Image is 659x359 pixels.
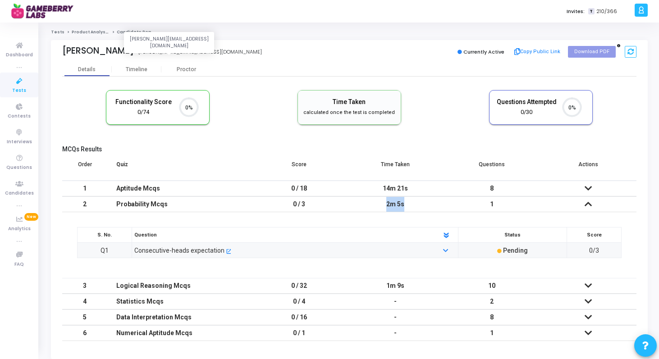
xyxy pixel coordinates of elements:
th: Status [458,227,567,243]
td: 0 / 4 [251,294,348,309]
span: Contests [8,113,31,120]
div: Details [78,66,96,73]
button: Download PDF [568,46,616,58]
div: Statistics Mcqs [116,294,242,309]
span: Dashboard [6,51,33,59]
div: Timeline [126,66,147,73]
a: Product Analyst Test [72,29,119,35]
div: - [356,310,435,325]
td: 5 [62,309,107,325]
td: Q1 [78,243,132,258]
td: 1 [444,325,540,341]
div: 2m 5s [356,197,435,212]
span: T [588,8,594,15]
td: 1 [62,181,107,196]
td: 0 / 1 [251,325,348,341]
div: Logical Reasoning Mcqs [116,278,242,293]
div: Question [130,230,432,240]
span: Candidates [5,190,34,197]
th: Order [62,155,107,181]
div: 0/30 [496,108,557,117]
nav: breadcrumb [51,29,648,35]
span: Candidate Report [117,29,158,35]
h5: Questions Attempted [496,98,557,106]
h5: Functionality Score [113,98,174,106]
label: Invites: [567,8,585,15]
button: Copy Public Link [512,45,563,59]
div: - [356,326,435,341]
th: Score [251,155,348,181]
td: 8 [444,181,540,196]
span: calculated once the test is completed [303,109,395,115]
span: New [24,213,38,221]
span: 210/366 [596,8,617,15]
th: Time Taken [347,155,444,181]
span: Interviews [7,138,32,146]
div: [PERSON_NAME][EMAIL_ADDRESS][DOMAIN_NAME] [124,32,214,53]
td: 1 [444,196,540,212]
div: Numerical Aptitude Mcqs [116,326,242,341]
img: logo [11,2,79,20]
h5: Time Taken [302,98,397,106]
td: 3 [62,278,107,294]
a: Tests [51,29,64,35]
td: 10 [444,278,540,294]
mat-icon: open_in_new [226,249,231,254]
th: Score [567,227,622,243]
div: Proctor [161,66,211,73]
td: 0 / 16 [251,309,348,325]
td: 2 [62,196,107,212]
span: Tests [12,87,26,95]
th: Actions [540,155,636,181]
td: 8 [444,309,540,325]
td: 0 / 18 [251,181,348,196]
div: Consecutive-heads expectation [134,245,224,255]
div: 14m 21s [356,181,435,196]
span: Analytics [8,225,31,233]
div: [PERSON_NAME] [62,45,134,56]
div: Probability Mcqs [116,197,242,212]
span: FAQ [14,261,24,268]
th: Questions [444,155,540,181]
div: 1m 9s [356,278,435,293]
span: Currently Active [463,48,504,55]
td: 6 [62,325,107,341]
th: S. No. [78,227,132,243]
div: Data Interpretation Mcqs [116,310,242,325]
span: 0/3 [589,247,599,254]
div: Aptitude Mcqs [116,181,242,196]
td: 0 / 32 [251,278,348,294]
th: Quiz [107,155,251,181]
td: 0 / 3 [251,196,348,212]
td: 4 [62,294,107,309]
h5: MCQs Results [62,145,636,153]
div: - [356,294,435,309]
div: 0/74 [113,108,174,117]
span: Questions [6,164,32,172]
td: 2 [444,294,540,309]
span: Pending [503,247,528,254]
